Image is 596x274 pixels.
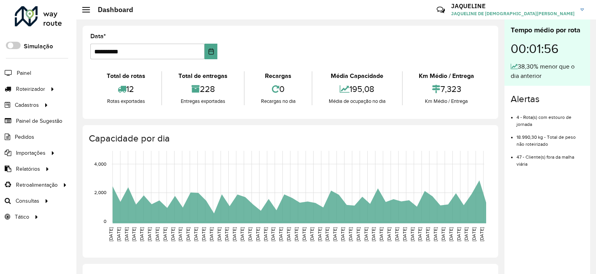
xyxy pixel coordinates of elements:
text: [DATE] [302,227,307,241]
text: [DATE] [240,227,245,241]
div: Recargas [247,71,310,81]
text: [DATE] [386,227,391,241]
text: [DATE] [224,227,229,241]
text: [DATE] [332,227,337,241]
text: [DATE] [263,227,268,241]
text: 2,000 [94,190,106,195]
button: Choose Date [205,44,218,59]
text: [DATE] [108,227,113,241]
span: Retroalimentação [16,181,58,189]
div: Total de rotas [92,71,159,81]
h4: Alertas [511,94,584,105]
a: Contato Rápido [432,2,449,18]
div: Média Capacidade [314,71,400,81]
div: 12 [92,81,159,97]
text: [DATE] [124,227,129,241]
text: [DATE] [479,227,484,241]
label: Data [90,32,106,41]
h4: Capacidade por dia [89,133,490,144]
div: Km Médio / Entrega [405,71,488,81]
div: Tempo médio por rota [511,25,584,35]
text: [DATE] [162,227,168,241]
text: [DATE] [471,227,476,241]
text: [DATE] [170,227,175,241]
text: [DATE] [425,227,430,241]
text: [DATE] [139,227,144,241]
text: [DATE] [116,227,121,241]
text: [DATE] [410,227,415,241]
text: [DATE] [324,227,330,241]
text: [DATE] [348,227,353,241]
div: Média de ocupação no dia [314,97,400,105]
text: [DATE] [464,227,469,241]
li: 47 - Cliente(s) fora da malha viária [517,148,584,168]
text: [DATE] [394,227,399,241]
span: Painel [17,69,31,77]
h2: Dashboard [90,5,133,14]
span: Pedidos [15,133,34,141]
div: 228 [164,81,242,97]
span: Relatórios [16,165,40,173]
text: [DATE] [356,227,361,241]
div: 7,323 [405,81,488,97]
text: [DATE] [456,227,461,241]
text: [DATE] [178,227,183,241]
span: Cadastros [15,101,39,109]
text: [DATE] [209,227,214,241]
label: Simulação [24,42,53,51]
div: Total de entregas [164,71,242,81]
text: [DATE] [317,227,322,241]
div: 0 [247,81,310,97]
text: [DATE] [131,227,136,241]
text: [DATE] [379,227,384,241]
text: [DATE] [217,227,222,241]
text: [DATE] [185,227,190,241]
li: 18.990,30 kg - Total de peso não roteirizado [517,128,584,148]
text: [DATE] [201,227,206,241]
text: 4,000 [94,161,106,166]
h3: JAQUELINE [451,2,575,10]
span: Importações [16,149,46,157]
text: [DATE] [270,227,275,241]
text: [DATE] [448,227,453,241]
div: 38,30% menor que o dia anterior [511,62,584,81]
text: [DATE] [278,227,283,241]
text: 0 [104,219,106,224]
text: [DATE] [232,227,237,241]
text: [DATE] [340,227,345,241]
text: [DATE] [441,227,446,241]
div: Entregas exportadas [164,97,242,105]
div: Km Médio / Entrega [405,97,488,105]
text: [DATE] [309,227,314,241]
text: [DATE] [247,227,252,241]
li: 4 - Rota(s) com estouro de jornada [517,108,584,128]
div: Rotas exportadas [92,97,159,105]
div: 195,08 [314,81,400,97]
div: Recargas no dia [247,97,310,105]
text: [DATE] [363,227,369,241]
text: [DATE] [147,227,152,241]
text: [DATE] [155,227,160,241]
text: [DATE] [286,227,291,241]
div: 00:01:56 [511,35,584,62]
span: Roteirizador [16,85,45,93]
text: [DATE] [193,227,198,241]
text: [DATE] [255,227,260,241]
text: [DATE] [417,227,422,241]
text: [DATE] [433,227,438,241]
span: Painel de Sugestão [16,117,62,125]
span: JAQUELINE DE [DEMOGRAPHIC_DATA][PERSON_NAME] [451,10,575,17]
text: [DATE] [371,227,376,241]
span: Tático [15,213,29,221]
text: [DATE] [294,227,299,241]
span: Consultas [16,197,39,205]
text: [DATE] [402,227,407,241]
